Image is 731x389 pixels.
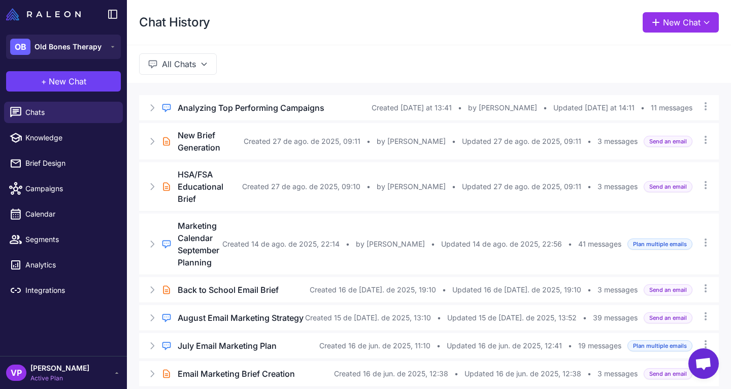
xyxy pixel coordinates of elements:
span: Created 16 de jun. de 2025, 11:10 [319,340,430,351]
button: +New Chat [6,71,121,92]
span: • [346,238,350,250]
span: 3 messages [597,136,638,147]
a: Raleon Logo [6,8,85,20]
span: Updated [DATE] at 14:11 [553,102,635,113]
span: Segments [25,234,115,245]
button: All Chats [139,53,217,75]
span: Plan multiple emails [627,238,692,250]
span: 3 messages [597,181,638,192]
span: Campaigns [25,183,115,194]
span: • [641,102,645,113]
span: Analytics [25,259,115,271]
span: Created 16 de [DATE]. de 2025, 19:10 [310,284,436,295]
span: Send an email [644,284,692,296]
span: • [454,368,458,379]
span: 19 messages [578,340,621,351]
span: Updated 27 de ago. de 2025, 09:11 [462,181,581,192]
a: Brief Design [4,153,123,174]
button: OBOld Bones Therapy [6,35,121,59]
span: Active Plan [30,374,89,383]
span: by [PERSON_NAME] [356,238,425,250]
img: Raleon Logo [6,8,81,20]
span: Created 14 de ago. de 2025, 22:14 [222,238,340,250]
span: • [367,181,371,192]
span: Chats [25,107,115,118]
span: Send an email [644,136,692,147]
span: [PERSON_NAME] [30,363,89,374]
span: 39 messages [593,312,638,323]
span: • [458,102,462,113]
span: Created 27 de ago. de 2025, 09:11 [244,136,360,147]
span: 41 messages [578,238,621,250]
span: • [583,312,587,323]
h3: Marketing Calendar September Planning [178,220,222,268]
span: • [543,102,547,113]
h1: Chat History [139,14,210,31]
h3: Email Marketing Brief Creation [178,368,295,380]
span: Updated 16 de jun. de 2025, 12:38 [464,368,581,379]
span: by [PERSON_NAME] [377,136,446,147]
span: New Chat [49,75,86,87]
span: • [437,312,441,323]
span: • [568,238,572,250]
span: Send an email [644,312,692,324]
h3: New Brief Generation [178,129,244,154]
a: Segments [4,229,123,250]
a: Chats [4,102,123,123]
span: Updated 27 de ago. de 2025, 09:11 [462,136,581,147]
span: • [452,136,456,147]
span: Updated 14 de ago. de 2025, 22:56 [441,238,562,250]
span: • [442,284,446,295]
span: • [587,136,591,147]
span: • [367,136,371,147]
span: 3 messages [597,368,638,379]
span: Created 15 de [DATE]. de 2025, 13:10 [305,312,431,323]
span: • [587,368,591,379]
h3: July Email Marketing Plan [178,340,277,352]
span: 11 messages [651,102,692,113]
h3: August Email Marketing Strategy [178,312,304,324]
span: • [587,181,591,192]
h3: Back to School Email Brief [178,284,279,296]
span: Knowledge [25,132,115,143]
span: • [437,340,441,351]
span: Created 27 de ago. de 2025, 09:10 [242,181,360,192]
span: Calendar [25,208,115,220]
span: Created [DATE] at 13:41 [372,102,452,113]
span: Updated 16 de [DATE]. de 2025, 19:10 [452,284,581,295]
a: Calendar [4,203,123,225]
span: Brief Design [25,158,115,169]
div: VP [6,365,26,381]
div: OB [10,39,30,55]
a: Knowledge [4,127,123,148]
h3: HSA/FSA Educational Brief [178,168,242,205]
span: • [587,284,591,295]
span: Old Bones Therapy [35,41,102,52]
span: 3 messages [597,284,638,295]
span: by [PERSON_NAME] [377,181,446,192]
span: Plan multiple emails [627,340,692,352]
span: Send an email [644,368,692,380]
h3: Analyzing Top Performing Campaigns [178,102,324,114]
span: Created 16 de jun. de 2025, 12:38 [334,368,448,379]
span: Integrations [25,285,115,296]
span: • [452,181,456,192]
span: • [568,340,572,351]
a: Analytics [4,254,123,276]
button: New Chat [643,12,719,33]
a: Campaigns [4,178,123,199]
span: • [431,238,435,250]
span: Updated 15 de [DATE]. de 2025, 13:52 [447,312,577,323]
div: Open chat [688,348,719,379]
span: Updated 16 de jun. de 2025, 12:41 [447,340,562,351]
span: Send an email [644,181,692,193]
a: Integrations [4,280,123,301]
span: + [41,75,47,87]
span: by [PERSON_NAME] [468,102,537,113]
